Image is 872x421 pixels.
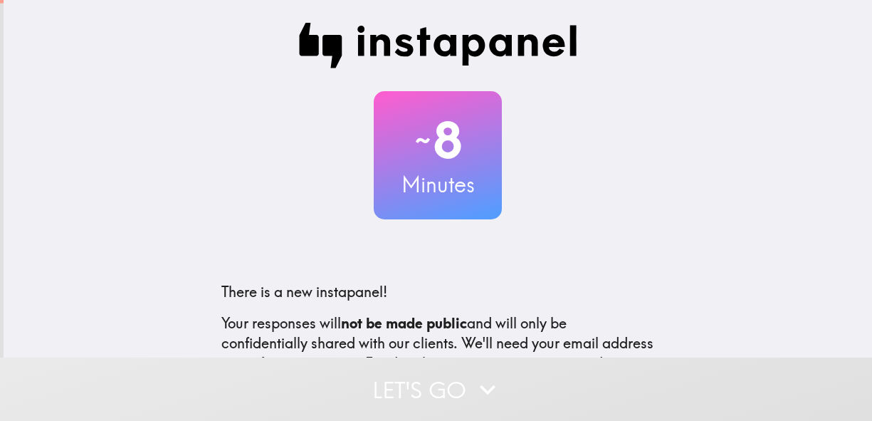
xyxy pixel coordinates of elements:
h3: Minutes [374,170,502,199]
span: There is a new instapanel! [221,283,387,301]
h2: 8 [374,111,502,170]
img: Instapanel [298,23,577,68]
a: Terms [603,354,643,372]
span: ~ [413,119,433,162]
b: not be made public [341,314,467,332]
p: Your responses will and will only be confidentially shared with our clients. We'll need your emai... [221,313,654,373]
a: Privacy Policy [485,354,578,372]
